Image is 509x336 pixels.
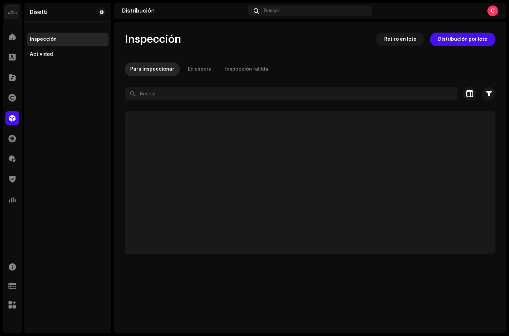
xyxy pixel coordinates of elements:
div: Disetti [30,10,47,15]
button: Distribución por lote [430,33,495,46]
div: Distribución [122,8,246,14]
span: Inspección [125,33,181,46]
img: 02a7c2d3-3c89-4098-b12f-2ff2945c95ee [5,5,19,19]
button: Retiro en lote [376,33,425,46]
span: Buscar [264,8,279,14]
input: Buscar [125,87,457,100]
div: En espera [188,62,212,76]
re-m-nav-item: Inspección [27,33,109,46]
span: Retiro en lote [384,33,416,46]
div: Inspección [30,37,57,42]
div: Inspección fallida [225,62,268,76]
div: Para inspeccionar [130,62,174,76]
div: Actividad [30,52,53,57]
re-m-nav-item: Actividad [27,48,109,61]
div: C [487,5,498,16]
span: Distribución por lote [438,33,487,46]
